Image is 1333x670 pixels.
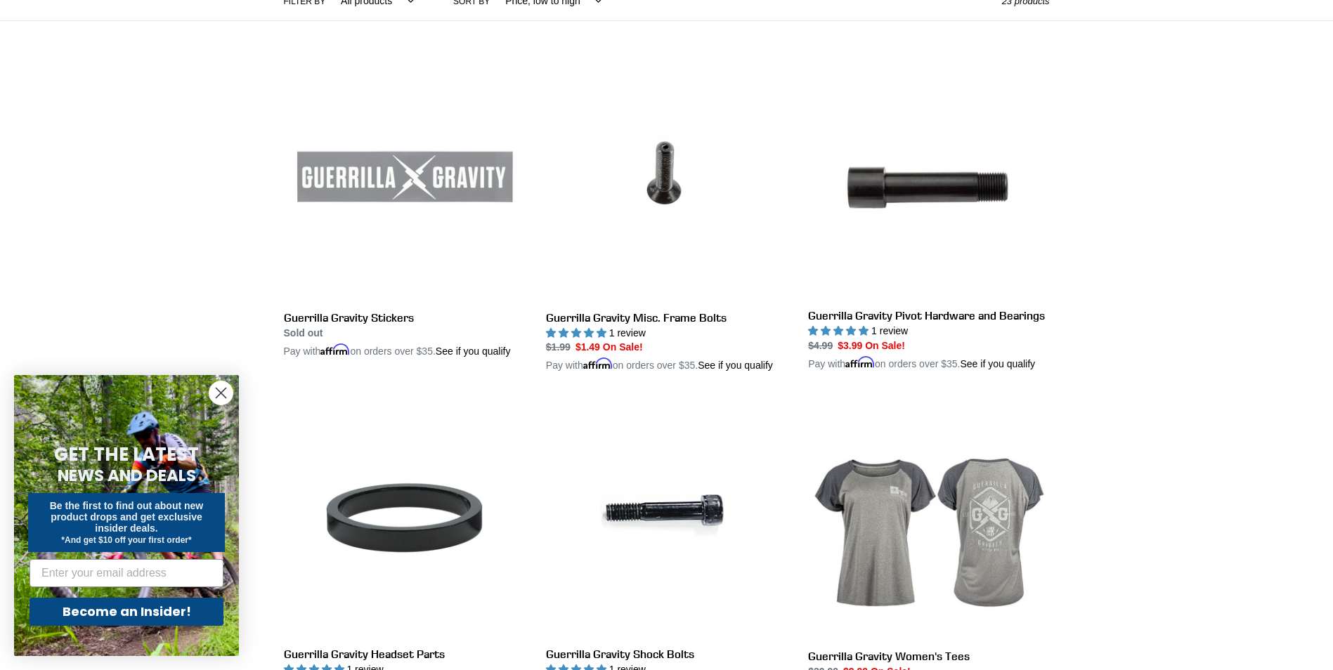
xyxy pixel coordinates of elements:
span: NEWS AND DEALS [58,464,196,487]
span: GET THE LATEST [54,442,199,467]
button: Become an Insider! [30,598,223,626]
button: Close dialog [209,381,233,405]
span: *And get $10 off your first order* [61,535,191,545]
input: Enter your email address [30,559,223,587]
span: Be the first to find out about new product drops and get exclusive insider deals. [50,500,204,534]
